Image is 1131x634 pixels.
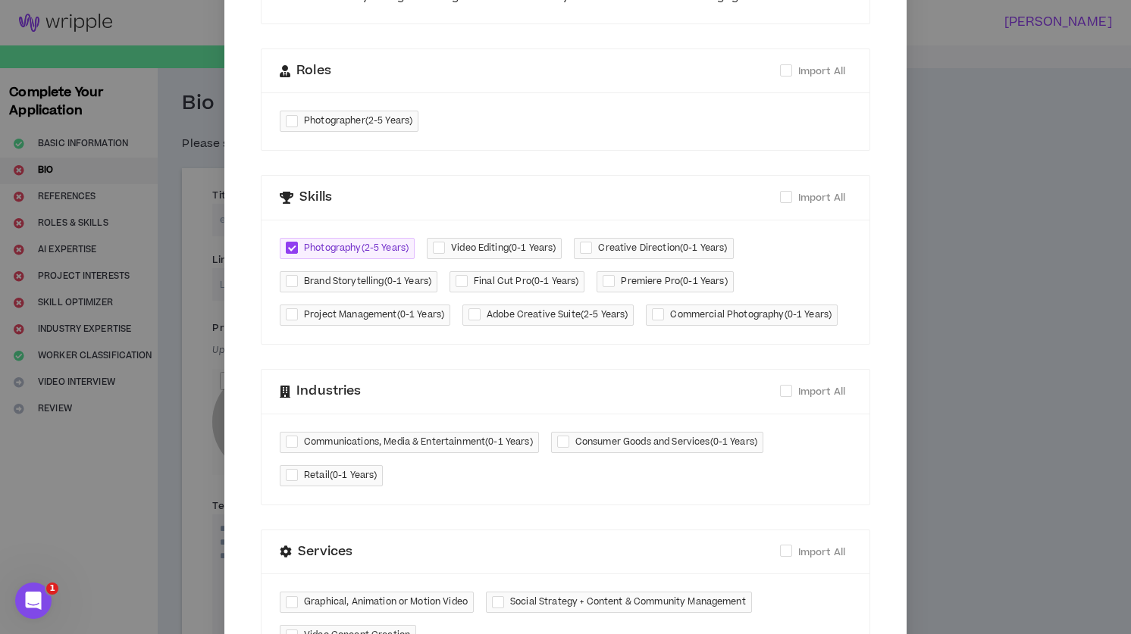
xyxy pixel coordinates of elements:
[575,435,757,450] span: Consumer Goods and Services ( 0-1 Years )
[598,241,727,256] span: Creative Direction ( 0-1 Years )
[510,595,746,610] span: Social Strategy + Content & Community Management
[451,241,556,256] span: Video Editing ( 0-1 Years )
[296,382,361,401] span: Industries
[46,582,58,595] span: 1
[304,308,444,323] span: Project Management ( 0-1 Years )
[798,545,845,559] span: Import All
[304,435,533,450] span: Communications, Media & Entertainment ( 0-1 Years )
[304,274,431,289] span: Brand Storytelling ( 0-1 Years )
[298,542,352,562] span: Services
[304,595,468,610] span: Graphical, Animation or Motion Video
[296,61,331,81] span: Roles
[798,191,845,205] span: Import All
[798,385,845,398] span: Import All
[304,241,409,256] span: Photography ( 2-5 Years )
[487,308,628,323] span: Adobe Creative Suite ( 2-5 Years )
[474,274,578,289] span: Final Cut Pro ( 0-1 Years )
[670,308,832,323] span: Commercial Photography ( 0-1 Years )
[15,582,52,619] iframe: Intercom live chat
[304,114,412,129] span: Photographer ( 2-5 Years )
[621,274,727,289] span: Premiere Pro ( 0-1 Years )
[304,468,377,483] span: Retail ( 0-1 Years )
[299,188,332,208] span: Skills
[798,64,845,78] span: Import All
